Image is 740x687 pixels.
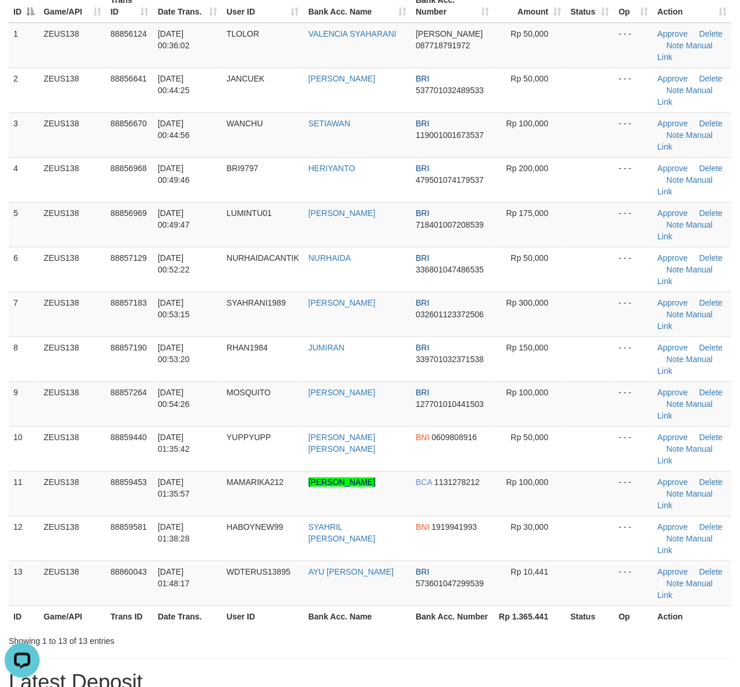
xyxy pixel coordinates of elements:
td: ZEUS138 [39,247,106,292]
button: Open LiveChat chat widget [5,5,40,40]
td: - - - [614,292,653,337]
td: ZEUS138 [39,516,106,561]
span: Copy 573601047299539 to clipboard [416,579,484,588]
span: 88856670 [111,119,147,128]
a: Approve [657,208,688,218]
span: BRI [416,208,429,218]
a: Delete [699,253,723,263]
span: [DATE] 00:52:22 [158,253,190,274]
td: 4 [9,157,39,202]
th: Date Trans. [153,605,222,627]
a: Note [667,489,684,498]
a: Manual Link [657,41,713,62]
td: ZEUS138 [39,202,106,247]
span: Rp 100,000 [506,388,548,397]
a: Delete [699,522,723,532]
span: BRI [416,74,429,83]
span: [DATE] 00:36:02 [158,29,190,50]
td: 8 [9,337,39,381]
span: Copy 718401007208539 to clipboard [416,220,484,229]
span: 88857129 [111,253,147,263]
a: Approve [657,74,688,83]
a: Manual Link [657,220,713,241]
span: RHAN1984 [226,343,268,352]
span: LUMINTU01 [226,208,272,218]
td: 6 [9,247,39,292]
a: [PERSON_NAME] [309,298,376,307]
span: BRI [416,343,429,352]
a: [PERSON_NAME] [309,74,376,83]
span: Copy 0609808916 to clipboard [431,433,477,442]
span: 88856969 [111,208,147,218]
a: Approve [657,164,688,173]
a: Note [667,444,684,454]
a: Delete [699,164,723,173]
span: [PERSON_NAME] [416,29,483,38]
a: NURHAIDA [309,253,351,263]
span: Copy 537701032489533 to clipboard [416,86,484,95]
span: Copy 1131278212 to clipboard [434,477,480,487]
a: Approve [657,567,688,576]
td: 5 [9,202,39,247]
td: - - - [614,68,653,112]
td: ZEUS138 [39,157,106,202]
a: Manual Link [657,399,713,420]
span: Rp 150,000 [506,343,548,352]
td: ZEUS138 [39,426,106,471]
th: Trans ID [106,605,153,627]
span: Rp 50,000 [511,433,548,442]
span: Rp 300,000 [506,298,548,307]
th: Game/API [39,605,106,627]
span: HABOYNEW99 [226,522,283,532]
a: Note [667,220,684,229]
span: 88859453 [111,477,147,487]
a: [PERSON_NAME] [309,208,376,218]
td: ZEUS138 [39,292,106,337]
td: - - - [614,471,653,516]
td: ZEUS138 [39,561,106,605]
span: YUPPYUPP [226,433,271,442]
span: BRI [416,388,429,397]
td: - - - [614,516,653,561]
td: 3 [9,112,39,157]
span: BNI [416,433,429,442]
a: Note [667,579,684,588]
span: [DATE] 00:53:20 [158,343,190,364]
a: Approve [657,477,688,487]
span: Rp 50,000 [511,253,548,263]
td: 10 [9,426,39,471]
th: Bank Acc. Number [411,605,494,627]
a: Note [667,175,684,185]
td: - - - [614,337,653,381]
span: MAMARIKA212 [226,477,284,487]
a: VALENCIA SYAHARANI [309,29,396,38]
td: - - - [614,157,653,202]
span: BRI9797 [226,164,258,173]
a: JUMIRAN [309,343,345,352]
td: - - - [614,112,653,157]
span: 88860043 [111,567,147,576]
span: Rp 100,000 [506,119,548,128]
a: Approve [657,298,688,307]
span: Copy 119001001673537 to clipboard [416,130,484,140]
a: Delete [699,74,723,83]
span: Copy 087718791972 to clipboard [416,41,470,50]
a: Delete [699,433,723,442]
a: Note [667,310,684,319]
a: Approve [657,253,688,263]
span: Copy 339701032371538 to clipboard [416,355,484,364]
td: ZEUS138 [39,112,106,157]
a: Approve [657,522,688,532]
a: Manual Link [657,130,713,151]
th: ID [9,605,39,627]
span: Rp 100,000 [506,477,548,487]
a: Manual Link [657,175,713,196]
a: Note [667,534,684,543]
span: MOSQUITO [226,388,271,397]
span: JANCUEK [226,74,264,83]
a: [PERSON_NAME] [PERSON_NAME] [309,433,376,454]
a: Note [667,399,684,409]
div: Showing 1 to 13 of 13 entries [9,631,300,647]
a: Delete [699,119,723,128]
td: ZEUS138 [39,23,106,68]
